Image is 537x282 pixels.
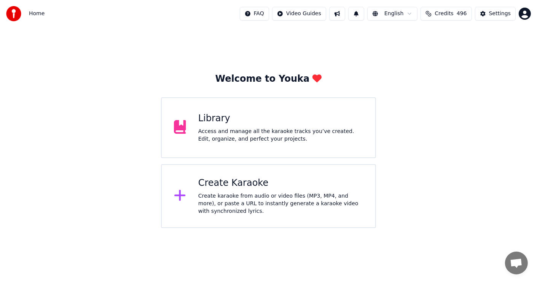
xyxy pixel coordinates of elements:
[6,6,21,21] img: youka
[198,128,363,143] div: Access and manage all the karaoke tracks you’ve created. Edit, organize, and perfect your projects.
[505,252,528,274] a: Open chat
[198,177,363,189] div: Create Karaoke
[240,7,269,21] button: FAQ
[489,10,511,17] div: Settings
[272,7,326,21] button: Video Guides
[215,73,322,85] div: Welcome to Youka
[198,192,363,215] div: Create karaoke from audio or video files (MP3, MP4, and more), or paste a URL to instantly genera...
[29,10,45,17] span: Home
[421,7,472,21] button: Credits496
[198,112,363,125] div: Library
[475,7,516,21] button: Settings
[435,10,453,17] span: Credits
[29,10,45,17] nav: breadcrumb
[457,10,467,17] span: 496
